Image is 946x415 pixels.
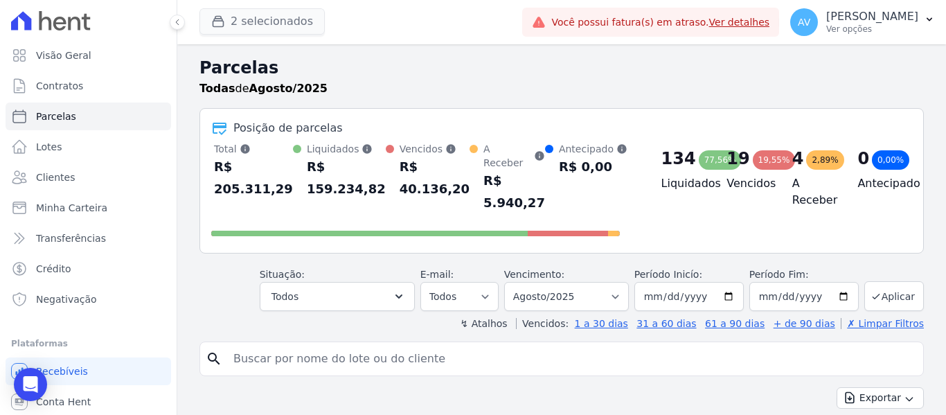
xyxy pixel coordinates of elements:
[826,24,918,35] p: Ver opções
[699,150,742,170] div: 77,56%
[6,103,171,130] a: Parcelas
[726,175,770,192] h4: Vencidos
[36,109,76,123] span: Parcelas
[36,170,75,184] span: Clientes
[779,3,946,42] button: AV [PERSON_NAME] Ver opções
[36,395,91,409] span: Conta Hent
[214,156,293,200] div: R$ 205.311,29
[6,72,171,100] a: Contratos
[504,269,564,280] label: Vencimento:
[792,175,836,209] h4: A Receber
[36,364,88,378] span: Recebíveis
[14,368,47,401] div: Open Intercom Messenger
[307,142,386,156] div: Liquidados
[483,170,545,214] div: R$ 5.940,27
[420,269,454,280] label: E-mail:
[225,345,918,373] input: Buscar por nome do lote ou do cliente
[36,79,83,93] span: Contratos
[36,262,71,276] span: Crédito
[857,148,869,170] div: 0
[516,318,569,329] label: Vencidos:
[792,148,804,170] div: 4
[6,357,171,385] a: Recebíveis
[634,269,702,280] label: Período Inicío:
[199,80,328,97] p: de
[709,17,770,28] a: Ver detalhes
[661,175,705,192] h4: Liquidados
[872,150,909,170] div: 0,00%
[400,142,470,156] div: Vencidos
[260,282,415,311] button: Todos
[6,255,171,283] a: Crédito
[559,142,627,156] div: Antecipado
[483,142,545,170] div: A Receber
[36,231,106,245] span: Transferências
[857,175,901,192] h4: Antecipado
[36,48,91,62] span: Visão Geral
[575,318,628,329] a: 1 a 30 dias
[460,318,507,329] label: ↯ Atalhos
[271,288,298,305] span: Todos
[6,285,171,313] a: Negativação
[559,156,627,178] div: R$ 0,00
[661,148,696,170] div: 134
[36,292,97,306] span: Negativação
[636,318,696,329] a: 31 a 60 dias
[837,387,924,409] button: Exportar
[6,42,171,69] a: Visão Geral
[864,281,924,311] button: Aplicar
[749,267,859,282] label: Período Fim:
[400,156,470,200] div: R$ 40.136,20
[199,55,924,80] h2: Parcelas
[551,15,769,30] span: Você possui fatura(s) em atraso.
[726,148,749,170] div: 19
[6,133,171,161] a: Lotes
[774,318,835,329] a: + de 90 dias
[307,156,386,200] div: R$ 159.234,82
[260,269,305,280] label: Situação:
[36,140,62,154] span: Lotes
[199,8,325,35] button: 2 selecionados
[841,318,924,329] a: ✗ Limpar Filtros
[6,164,171,191] a: Clientes
[6,194,171,222] a: Minha Carteira
[36,201,107,215] span: Minha Carteira
[214,142,293,156] div: Total
[798,17,810,27] span: AV
[11,335,166,352] div: Plataformas
[826,10,918,24] p: [PERSON_NAME]
[249,82,328,95] strong: Agosto/2025
[206,351,222,367] i: search
[705,318,765,329] a: 61 a 90 dias
[753,150,796,170] div: 19,55%
[199,82,235,95] strong: Todas
[6,224,171,252] a: Transferências
[806,150,844,170] div: 2,89%
[233,120,343,136] div: Posição de parcelas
